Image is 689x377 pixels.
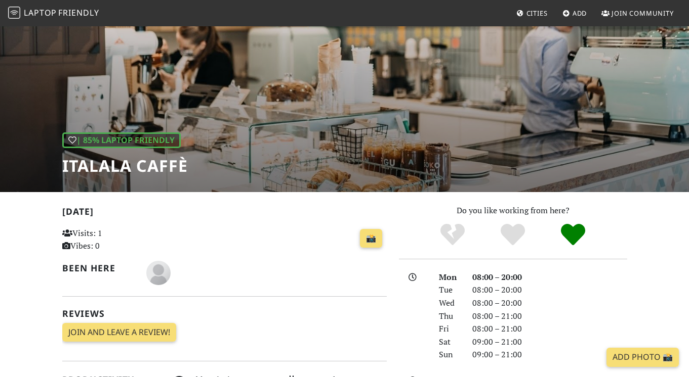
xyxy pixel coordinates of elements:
[8,5,99,22] a: LaptopFriendly LaptopFriendly
[62,132,181,149] div: | 85% Laptop Friendly
[558,4,591,22] a: Add
[62,308,387,319] h2: Reviews
[433,284,466,297] div: Tue
[466,271,633,284] div: 08:00 – 20:00
[146,266,171,277] span: Sam Sachdeva
[146,261,171,285] img: blank-535327c66bd565773addf3077783bbfce4b00ec00e9fd257753287c682c7fa38.png
[466,348,633,361] div: 09:00 – 21:00
[466,310,633,323] div: 08:00 – 21:00
[433,297,466,310] div: Wed
[8,7,20,19] img: LaptopFriendly
[612,9,674,18] span: Join Community
[24,7,57,18] span: Laptop
[62,227,163,253] p: Visits: 1 Vibes: 0
[526,9,548,18] span: Cities
[466,284,633,297] div: 08:00 – 20:00
[466,297,633,310] div: 08:00 – 20:00
[423,222,483,248] div: No
[483,222,543,248] div: Yes
[597,4,678,22] a: Join Community
[606,348,679,367] a: Add Photo 📸
[512,4,552,22] a: Cities
[433,322,466,336] div: Fri
[466,322,633,336] div: 08:00 – 21:00
[433,348,466,361] div: Sun
[62,206,387,221] h2: [DATE]
[433,271,466,284] div: Mon
[62,263,134,273] h2: Been here
[433,310,466,323] div: Thu
[399,204,627,217] p: Do you like working from here?
[58,7,99,18] span: Friendly
[573,9,587,18] span: Add
[543,222,603,248] div: Definitely!
[466,336,633,349] div: 09:00 – 21:00
[360,229,382,248] a: 📸
[433,336,466,349] div: Sat
[62,323,176,342] a: Join and leave a review!
[62,156,188,175] h1: Italala Caffè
